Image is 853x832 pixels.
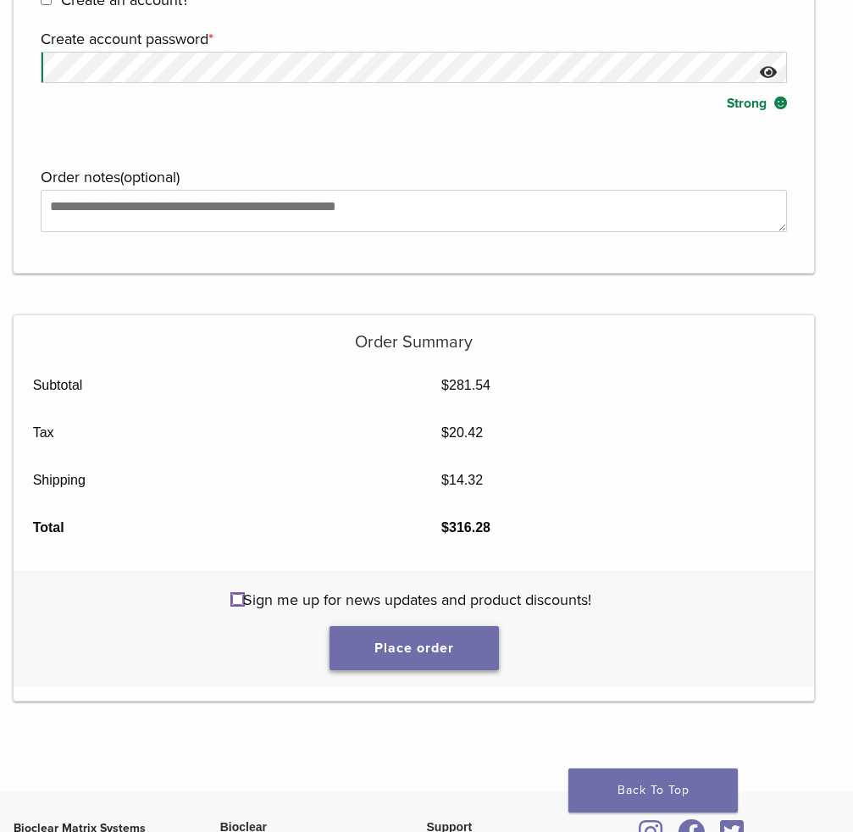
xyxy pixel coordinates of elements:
[441,520,490,535] bdi: 316.28
[120,168,180,186] span: (optional)
[14,409,422,457] th: Tax
[441,425,483,440] bdi: 20.42
[441,378,449,392] span: $
[232,594,243,605] input: Sign me up for news updates and product discounts!
[243,591,591,609] span: Sign me up for news updates and product discounts!
[41,164,783,190] label: Order notes
[14,504,422,552] th: Total
[41,83,787,124] div: Strong
[330,626,499,670] button: Place order
[41,26,783,52] label: Create account password
[14,457,422,504] th: Shipping
[751,52,787,95] button: Show password
[14,315,814,352] h5: Order Summary
[14,362,422,409] th: Subtotal
[441,473,483,487] bdi: 14.32
[441,425,449,440] span: $
[568,768,738,813] a: Back To Top
[441,520,449,535] span: $
[441,378,490,392] bdi: 281.54
[441,473,449,487] span: $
